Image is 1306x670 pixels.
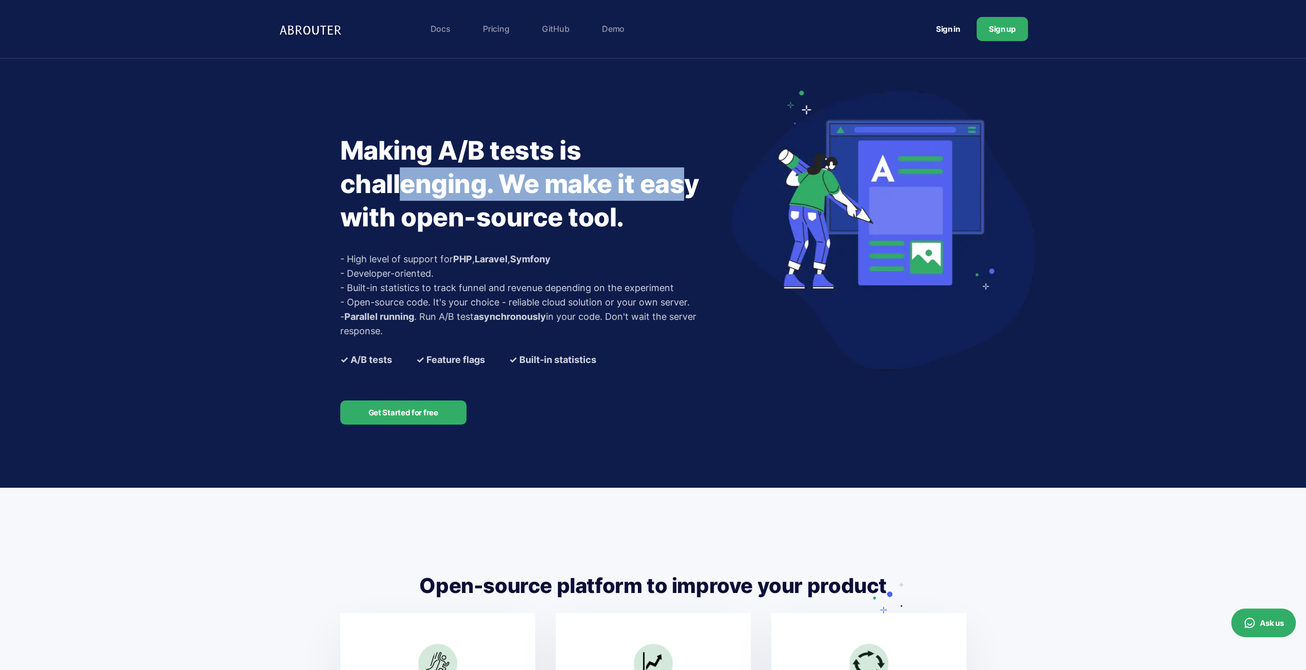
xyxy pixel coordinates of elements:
[340,572,966,599] h2: Open-source platform to improve your product
[340,353,392,367] b: ✓ A/B tests
[510,254,551,264] a: Symfony
[924,20,972,39] a: Sign in
[597,18,630,39] a: Demo
[344,311,414,322] b: Parallel running
[340,281,725,295] p: - Built-in statistics to track funnel and revenue depending on the experiment
[509,353,596,367] b: ✓ Built-in statistics
[1231,608,1296,637] button: Ask us
[478,18,515,39] a: Pricing
[416,353,485,367] b: ✓ Feature flags
[453,254,472,264] a: PHP
[474,311,546,322] b: asynchronously
[977,17,1028,41] a: Sign up
[340,134,725,234] h1: Making A/B tests is challenging. We make it easy with open-source tool.
[340,252,725,266] p: - High level of support for , ,
[279,18,345,40] img: Logo
[537,18,575,39] a: GitHub
[340,295,725,310] p: - Open-source code. It's your choice - reliable cloud solution or your own server.
[340,400,466,425] a: Get Started for free
[340,266,725,281] p: - Developer-oriented.
[425,18,455,39] a: Docs
[340,310,725,338] p: - . Run A/B test in your code. Don't wait the server response.
[475,254,508,264] a: Laravel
